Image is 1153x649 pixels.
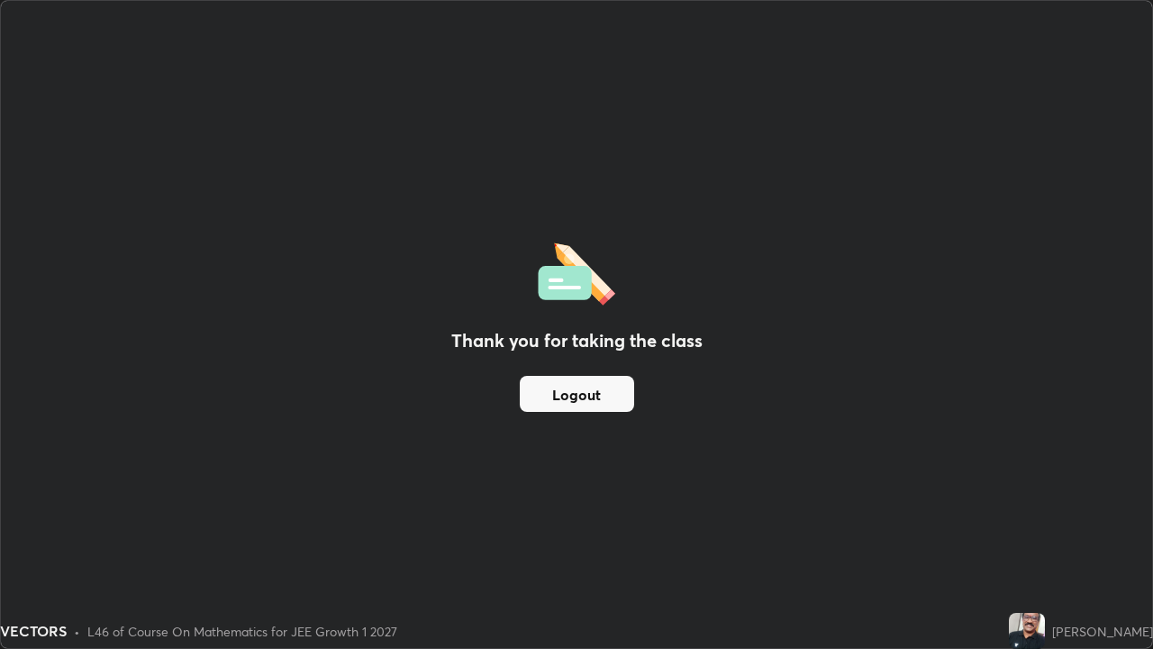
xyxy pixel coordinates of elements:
[1009,613,1045,649] img: 020e023223db44b3b855fec2c82464f0.jpg
[451,327,703,354] h2: Thank you for taking the class
[1052,622,1153,641] div: [PERSON_NAME]
[520,376,634,412] button: Logout
[87,622,397,641] div: L46 of Course On Mathematics for JEE Growth 1 2027
[74,622,80,641] div: •
[538,237,615,306] img: offlineFeedback.1438e8b3.svg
